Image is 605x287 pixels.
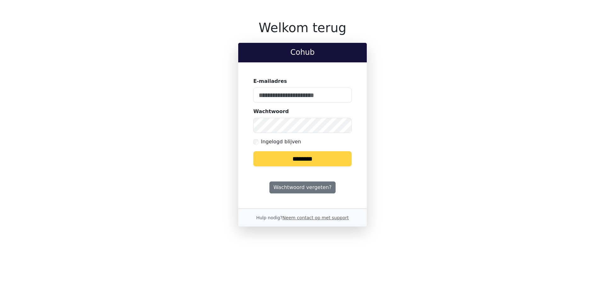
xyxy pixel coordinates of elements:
small: Hulp nodig? [256,215,349,220]
h2: Cohub [243,48,362,57]
a: Wachtwoord vergeten? [269,181,336,193]
label: E-mailadres [253,77,287,85]
h1: Welkom terug [238,20,367,35]
label: Ingelogd blijven [261,138,301,146]
label: Wachtwoord [253,108,289,115]
a: Neem contact op met support [282,215,349,220]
